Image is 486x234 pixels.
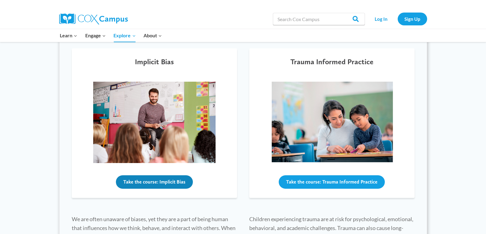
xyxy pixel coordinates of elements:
button: Take the course: Trauma Informed Practice [279,175,385,189]
h5: Implicit Bias [135,58,174,66]
button: Child menu of Explore [110,29,140,42]
img: Cox Campus [59,13,128,24]
h5: Trauma Informed Practice [290,58,373,66]
button: Child menu of About [140,29,166,42]
nav: Primary Navigation [56,29,166,42]
img: iStock-1160927576-1536x1024.jpg [93,82,216,163]
button: Child menu of Learn [56,29,82,42]
nav: Secondary Navigation [368,13,427,25]
a: Trauma Informed Practice Take the course: Trauma Informed Practice [249,48,415,198]
a: Sign Up [398,13,427,25]
a: Implicit Bias Take the course: Implicit Bias [72,48,237,198]
img: teaching_student_one-1.png [271,82,393,163]
button: Child menu of Engage [81,29,110,42]
input: Search Cox Campus [273,13,365,25]
button: Take the course: Implicit Bias [116,175,193,189]
a: Log In [368,13,395,25]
